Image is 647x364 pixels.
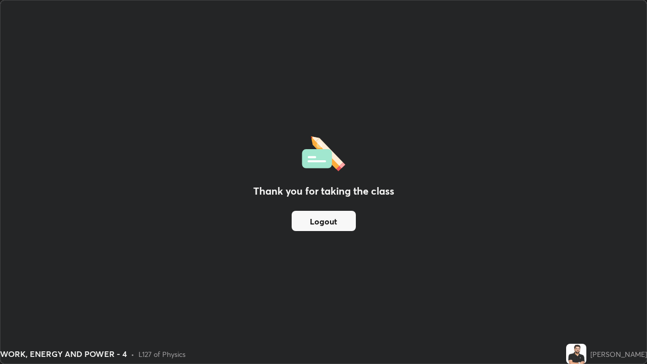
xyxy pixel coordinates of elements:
[590,349,647,359] div: [PERSON_NAME]
[131,349,134,359] div: •
[566,344,586,364] img: 6c0a6b5127da4c9390a6586b0dc4a4b9.jpg
[253,184,394,199] h2: Thank you for taking the class
[302,133,345,171] img: offlineFeedback.1438e8b3.svg
[292,211,356,231] button: Logout
[138,349,186,359] div: L127 of Physics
